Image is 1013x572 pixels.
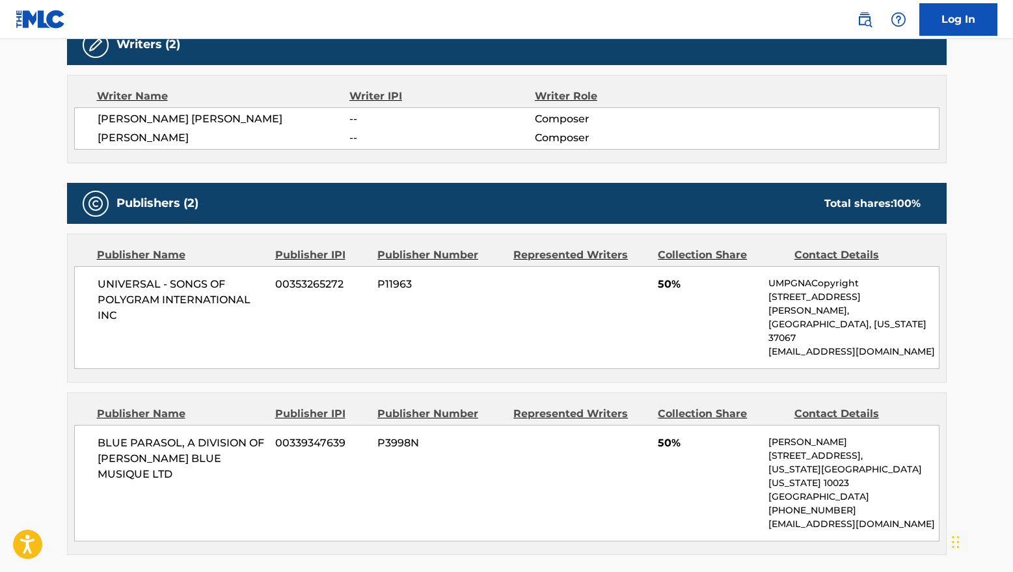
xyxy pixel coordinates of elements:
img: Publishers [88,196,103,211]
p: [PERSON_NAME] [768,435,938,449]
h5: Writers (2) [116,37,180,52]
div: Writer Role [535,89,703,104]
span: 50% [658,435,759,451]
span: UNIVERSAL - SONGS OF POLYGRAM INTERNATIONAL INC [98,277,266,323]
a: Public Search [852,7,878,33]
div: Represented Writers [513,247,648,263]
p: UMPGNACopyright [768,277,938,290]
div: Publisher Name [97,247,265,263]
p: [GEOGRAPHIC_DATA], [US_STATE] 37067 [768,318,938,345]
div: Contact Details [794,406,921,422]
div: Collection Share [658,247,784,263]
p: [EMAIL_ADDRESS][DOMAIN_NAME] [768,345,938,359]
span: Composer [535,130,703,146]
img: Writers [88,37,103,53]
div: Collection Share [658,406,784,422]
div: Publisher IPI [275,247,368,263]
p: [US_STATE][GEOGRAPHIC_DATA][US_STATE] 10023 [768,463,938,490]
span: 100 % [893,197,921,210]
span: 50% [658,277,759,292]
span: 00353265272 [275,277,368,292]
div: Publisher Number [377,247,504,263]
iframe: Chat Widget [948,510,1013,572]
img: MLC Logo [16,10,66,29]
div: Help [885,7,912,33]
div: Writer Name [97,89,350,104]
span: BLUE PARASOL, A DIVISION OF [PERSON_NAME] BLUE MUSIQUE LTD [98,435,266,482]
div: Contact Details [794,247,921,263]
span: -- [349,111,534,127]
img: help [891,12,906,27]
span: 00339347639 [275,435,368,451]
span: [PERSON_NAME] [98,130,350,146]
div: Represented Writers [513,406,648,422]
span: -- [349,130,534,146]
p: [STREET_ADDRESS], [768,449,938,463]
p: [GEOGRAPHIC_DATA] [768,490,938,504]
div: Total shares: [824,196,921,211]
p: [EMAIL_ADDRESS][DOMAIN_NAME] [768,517,938,531]
p: [PHONE_NUMBER] [768,504,938,517]
span: [PERSON_NAME] [PERSON_NAME] [98,111,350,127]
div: Drag [952,523,960,562]
div: Publisher Number [377,406,504,422]
p: [STREET_ADDRESS][PERSON_NAME], [768,290,938,318]
h5: Publishers (2) [116,196,198,211]
div: Publisher Name [97,406,265,422]
a: Log In [919,3,997,36]
span: P11963 [377,277,504,292]
div: Writer IPI [349,89,535,104]
span: P3998N [377,435,504,451]
span: Composer [535,111,703,127]
div: Publisher IPI [275,406,368,422]
img: search [857,12,872,27]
